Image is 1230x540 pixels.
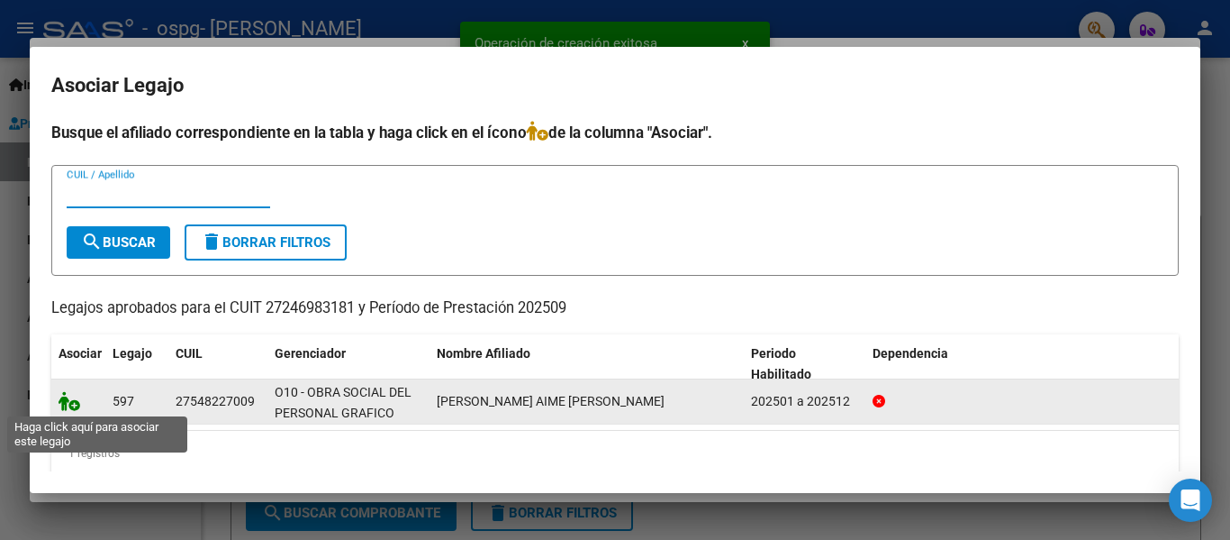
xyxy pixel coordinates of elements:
[751,346,811,381] span: Periodo Habilitado
[51,334,105,394] datatable-header-cell: Asociar
[275,385,412,420] span: O10 - OBRA SOCIAL DEL PERSONAL GRAFICO
[201,234,330,251] span: Borrar Filtros
[81,234,156,251] span: Buscar
[744,334,865,394] datatable-header-cell: Periodo Habilitado
[113,394,134,408] span: 597
[168,334,267,394] datatable-header-cell: CUIL
[437,394,665,408] span: ARON PLUCHINO AIME MARTINA
[873,346,948,361] span: Dependencia
[430,334,744,394] datatable-header-cell: Nombre Afiliado
[437,346,530,361] span: Nombre Afiliado
[51,297,1179,320] p: Legajos aprobados para el CUIT 27246983181 y Período de Prestación 202509
[176,346,203,361] span: CUIL
[275,346,346,361] span: Gerenciador
[51,431,1179,476] div: 1 registros
[105,334,168,394] datatable-header-cell: Legajo
[201,231,222,252] mat-icon: delete
[59,346,102,361] span: Asociar
[51,121,1179,144] h4: Busque el afiliado correspondiente en la tabla y haga click en el ícono de la columna "Asociar".
[865,334,1180,394] datatable-header-cell: Dependencia
[185,224,347,261] button: Borrar Filtros
[51,69,1179,103] h2: Asociar Legajo
[267,334,430,394] datatable-header-cell: Gerenciador
[81,231,103,252] mat-icon: search
[751,391,858,412] div: 202501 a 202512
[113,346,152,361] span: Legajo
[1169,479,1212,522] div: Open Intercom Messenger
[176,391,255,412] div: 27548227009
[67,226,170,259] button: Buscar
